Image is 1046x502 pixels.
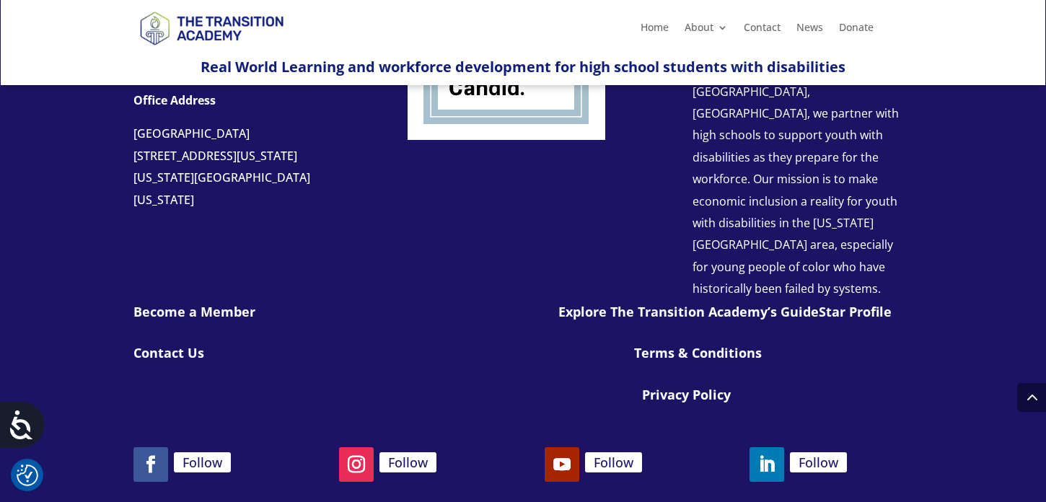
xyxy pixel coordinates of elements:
button: Cookie Settings [17,464,38,486]
a: Privacy Policy [642,386,731,403]
a: Follow [585,452,642,473]
a: Follow on Facebook [133,447,168,482]
a: News [796,22,823,38]
a: Become a Member [133,303,255,320]
a: Contact Us [133,344,204,361]
img: Revisit consent button [17,464,38,486]
span: [STREET_ADDRESS][US_STATE] [133,148,297,164]
img: TTA Brand_TTA Primary Logo_Horizontal_Light BG [133,2,289,53]
a: Explore The Transition Academy’s GuideStar Profile [558,303,892,320]
a: About [685,22,728,38]
p: [GEOGRAPHIC_DATA] [US_STATE][GEOGRAPHIC_DATA][US_STATE] [133,123,364,222]
strong: Office Address [133,92,216,108]
span: Real World Learning and workforce development for high school students with disabilities [201,57,845,76]
a: Follow [174,452,231,473]
a: Follow on LinkedIn [750,447,784,482]
a: Donate [839,22,874,38]
a: Contact [744,22,781,38]
a: Logo-Noticias [408,129,605,143]
a: Home [641,22,669,38]
a: Follow [790,452,847,473]
a: Terms & Conditions [634,344,762,361]
a: Follow on Instagram [339,447,374,482]
a: Logo-Noticias [133,43,289,56]
a: Follow [379,452,436,473]
a: Follow on Youtube [545,447,579,482]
